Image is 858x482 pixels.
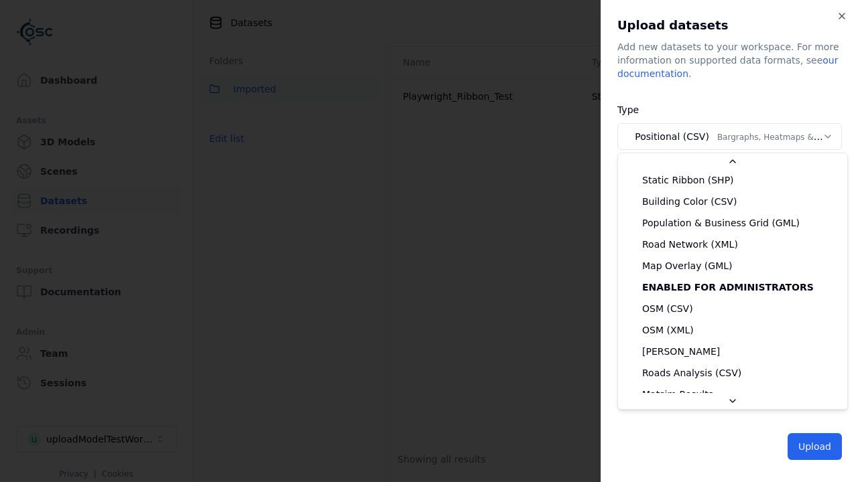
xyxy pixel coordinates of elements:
[642,302,693,315] span: OSM (CSV)
[642,388,713,401] span: Matsim Results
[642,195,737,208] span: Building Color (CSV)
[642,216,800,230] span: Population & Business Grid (GML)
[642,323,694,337] span: OSM (XML)
[642,366,741,380] span: Roads Analysis (CSV)
[642,238,738,251] span: Road Network (XML)
[642,173,734,187] span: Static Ribbon (SHP)
[621,276,845,298] div: Enabled for administrators
[642,345,720,358] span: [PERSON_NAME]
[642,259,733,272] span: Map Overlay (GML)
